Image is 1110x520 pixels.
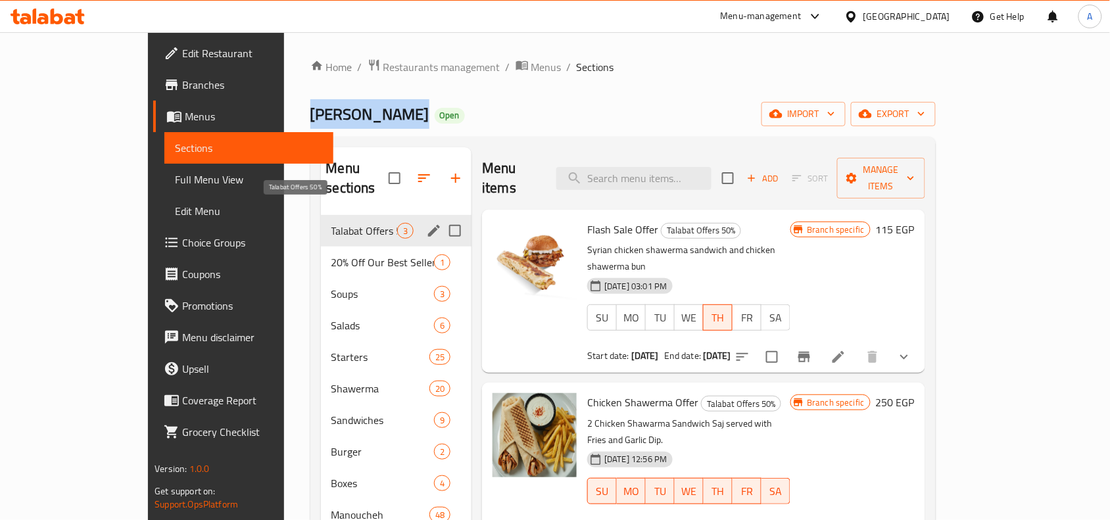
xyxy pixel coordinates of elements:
span: Upsell [182,361,323,377]
span: FR [738,482,756,501]
a: Upsell [153,353,333,385]
span: 4 [435,477,450,490]
span: Sandwiches [331,412,435,428]
div: items [397,223,414,239]
h2: Menu items [482,158,540,198]
svg: Show Choices [896,349,912,365]
button: export [851,102,936,126]
span: 1 [435,256,450,269]
div: 20% Off Our Best Sellers1 [321,247,472,278]
span: [PERSON_NAME] [310,99,429,129]
a: Restaurants management [368,59,500,76]
span: Menus [185,108,323,124]
div: Soups3 [321,278,472,310]
button: Add [742,168,784,189]
span: Select to update [758,343,786,371]
span: 25 [430,351,450,364]
span: Choice Groups [182,235,323,250]
div: items [434,412,450,428]
a: Menus [153,101,333,132]
span: 20 [430,383,450,395]
div: Talabat Offers 50% [661,223,741,239]
span: Boxes [331,475,435,491]
button: show more [888,341,920,373]
span: Shawerma [331,381,429,396]
span: [DATE] 12:56 PM [599,453,672,465]
a: Edit Menu [164,195,333,227]
span: Flash Sale Offer [587,220,658,239]
span: SA [767,482,785,501]
span: TU [651,308,669,327]
span: SA [767,308,785,327]
div: Soups [331,286,435,302]
button: TU [646,478,675,504]
button: sort-choices [727,341,758,373]
a: Promotions [153,290,333,321]
a: Sections [164,132,333,164]
nav: breadcrumb [310,59,936,76]
li: / [506,59,510,75]
span: WE [680,482,698,501]
input: search [556,167,712,190]
div: Talabat Offers 50%3edit [321,215,472,247]
div: items [434,475,450,491]
span: Burger [331,444,435,460]
button: TH [704,478,733,504]
span: Menus [531,59,562,75]
h6: 115 EGP [876,220,915,239]
button: delete [857,341,888,373]
span: Sections [175,140,323,156]
span: Select all sections [381,164,408,192]
div: items [434,254,450,270]
span: Grocery Checklist [182,424,323,440]
span: import [772,106,835,122]
p: Syrian chicken shawerma sandwich and chicken shawerma bun [587,242,790,275]
button: SA [761,478,790,504]
div: items [434,444,450,460]
button: SA [761,304,790,331]
button: WE [674,304,704,331]
a: Coupons [153,258,333,290]
span: Coverage Report [182,392,323,408]
button: edit [424,221,444,241]
a: Edit Restaurant [153,37,333,69]
img: Flash Sale Offer [493,220,577,304]
h6: 250 EGP [876,393,915,412]
span: Full Menu View [175,172,323,187]
p: 2 Chicken Shawarma Sandwich Saj served with Fries and Garlic Dip. [587,415,790,448]
span: Branch specific [802,396,869,409]
button: Branch-specific-item [788,341,820,373]
li: / [358,59,362,75]
a: Full Menu View [164,164,333,195]
span: 3 [435,288,450,300]
a: Menu disclaimer [153,321,333,353]
div: [GEOGRAPHIC_DATA] [863,9,950,24]
span: SU [593,482,612,501]
button: MO [616,304,646,331]
span: Branches [182,77,323,93]
span: Sections [577,59,614,75]
span: Branch specific [802,224,869,236]
button: import [761,102,846,126]
li: / [567,59,571,75]
span: Edit Menu [175,203,323,219]
span: TH [709,482,727,501]
span: Select section first [784,168,837,189]
div: items [434,286,450,302]
span: Talabat Offers 50% [331,223,398,239]
span: Edit Restaurant [182,45,323,61]
span: Coupons [182,266,323,282]
div: Open [435,108,465,124]
div: Burger2 [321,436,472,467]
div: Starters25 [321,341,472,373]
span: Get support on: [155,483,215,500]
span: 2 [435,446,450,458]
span: Talabat Offers 50% [702,396,781,412]
span: 6 [435,319,450,332]
div: Menu-management [721,9,802,24]
span: MO [622,482,640,501]
span: 9 [435,414,450,427]
span: 20% Off Our Best Sellers [331,254,435,270]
